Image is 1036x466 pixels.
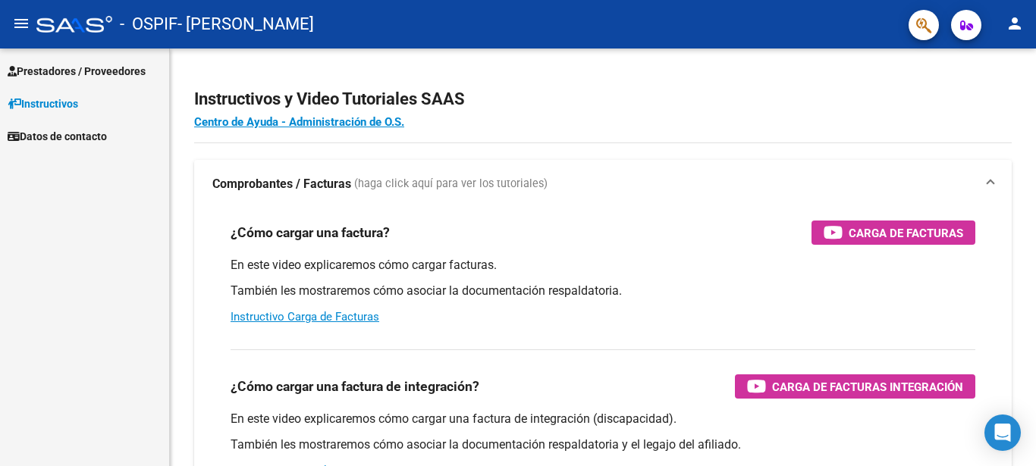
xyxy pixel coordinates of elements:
span: - OSPIF [120,8,177,41]
strong: Comprobantes / Facturas [212,176,351,192]
p: También les mostraremos cómo asociar la documentación respaldatoria. [231,283,975,299]
button: Carga de Facturas [812,220,975,245]
mat-icon: menu [12,14,30,33]
span: Prestadores / Proveedores [8,63,146,80]
mat-expansion-panel-header: Comprobantes / Facturas (haga click aquí para ver los tutoriales) [194,160,1012,208]
a: Centro de Ayuda - Administración de O.S. [194,115,404,129]
h3: ¿Cómo cargar una factura? [231,222,390,243]
span: Carga de Facturas Integración [772,377,963,396]
h2: Instructivos y Video Tutoriales SAAS [194,85,1012,114]
p: En este video explicaremos cómo cargar facturas. [231,257,975,274]
mat-icon: person [1006,14,1024,33]
p: También les mostraremos cómo asociar la documentación respaldatoria y el legajo del afiliado. [231,436,975,453]
h3: ¿Cómo cargar una factura de integración? [231,376,479,397]
div: Open Intercom Messenger [984,414,1021,451]
span: Instructivos [8,95,78,112]
span: Carga de Facturas [849,224,963,242]
p: En este video explicaremos cómo cargar una factura de integración (discapacidad). [231,411,975,427]
span: (haga click aquí para ver los tutoriales) [354,176,548,192]
span: Datos de contacto [8,128,107,145]
a: Instructivo Carga de Facturas [231,310,379,324]
span: - [PERSON_NAME] [177,8,314,41]
button: Carga de Facturas Integración [735,374,975,399]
